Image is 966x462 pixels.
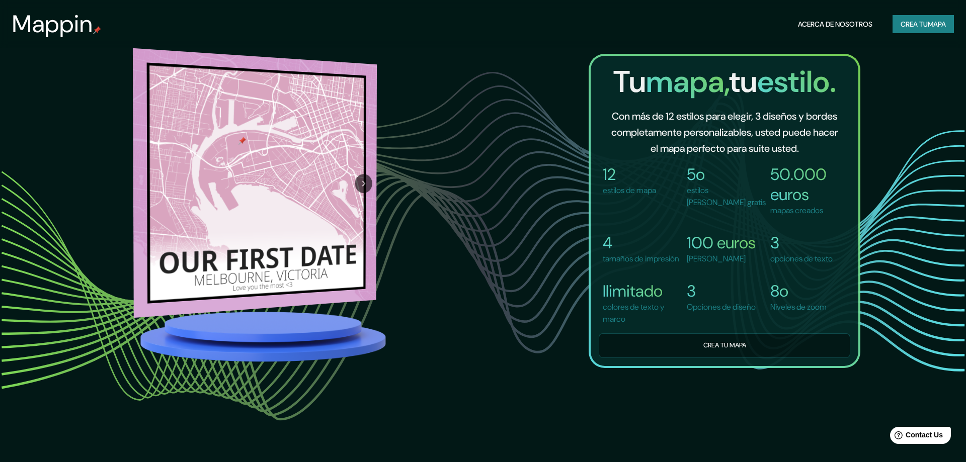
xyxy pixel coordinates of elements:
[893,15,954,34] button: Crea tuMapa
[603,253,679,265] p: tamaños de impresión
[12,10,93,38] h3: Mappin
[132,48,376,318] img: melbourne.png
[603,301,683,325] p: colores de texto y marco
[687,164,767,184] h4: 5o
[757,62,836,102] span: estilo.
[687,253,756,265] p: [PERSON_NAME]
[687,301,756,313] p: Opciones de diseño
[93,26,101,34] img: mapapin-pin
[687,233,756,253] h4: 100 euros
[770,281,827,301] h4: 8o
[599,333,850,358] button: Crea tu mapa
[687,184,767,209] p: estilos [PERSON_NAME] gratis
[687,281,756,301] h4: 3
[770,233,833,253] h4: 3
[770,253,833,265] p: opciones de texto
[355,174,372,193] button: Siguiente
[770,205,850,217] p: mapas creados
[603,164,656,184] h4: 12
[646,62,729,102] span: mapa,
[607,108,842,156] h6: Con más de 12 estilos para elegir, 3 diseños y bordes completamente personalizables, usted puede ...
[770,301,827,313] p: Niveles de zoom
[603,184,656,197] p: estilos de mapa
[770,164,850,205] h4: 50.000 euros
[599,64,850,100] h2: Tu tu
[794,15,876,34] button: Acerca de Nosotros
[603,281,683,301] h4: Ilimitado
[603,233,679,253] h4: 4
[876,423,955,451] iframe: Help widget launcher
[137,309,389,364] img: platform.png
